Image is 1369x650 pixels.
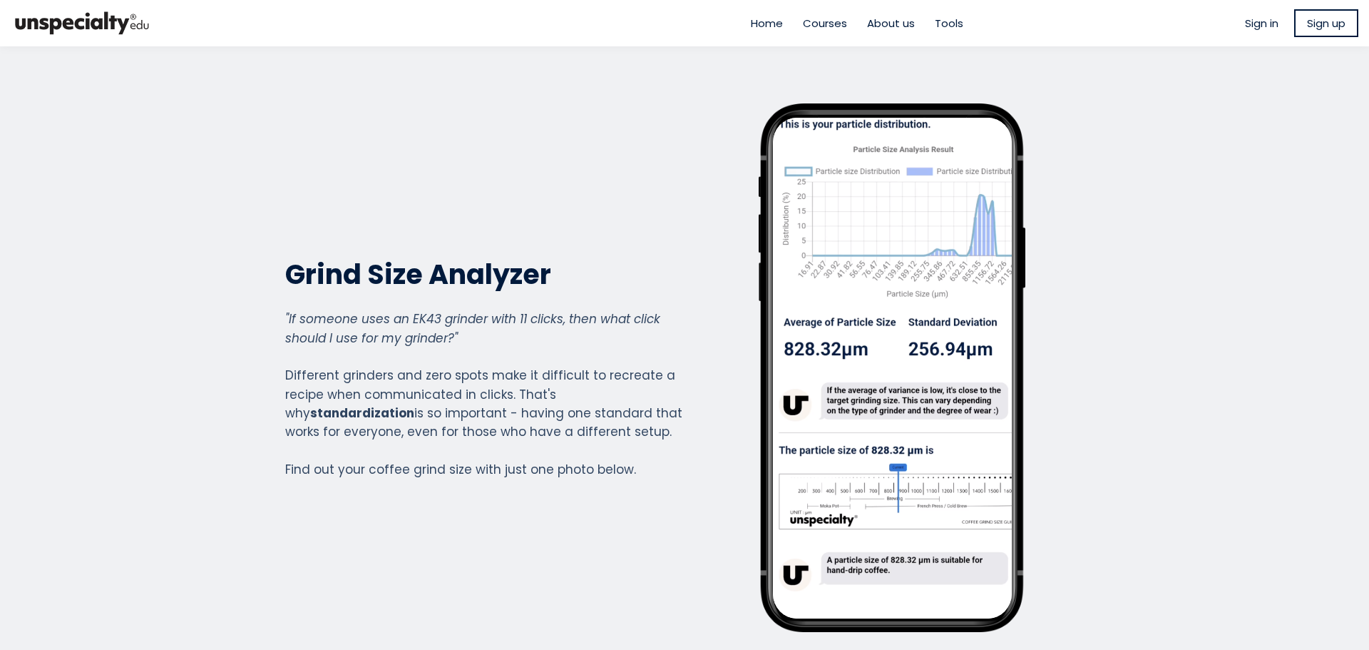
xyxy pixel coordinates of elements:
a: Home [751,15,783,31]
a: About us [867,15,915,31]
a: Sign up [1294,9,1358,37]
img: bc390a18feecddb333977e298b3a00a1.png [11,6,153,41]
a: Sign in [1245,15,1278,31]
div: Different grinders and zero spots make it difficult to recreate a recipe when communicated in cli... [285,310,683,479]
h2: Grind Size Analyzer [285,257,683,292]
a: Courses [803,15,847,31]
span: Sign up [1307,15,1345,31]
strong: standardization [310,405,414,422]
em: "If someone uses an EK43 grinder with 11 clicks, then what click should I use for my grinder?" [285,310,660,346]
a: Tools [935,15,963,31]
